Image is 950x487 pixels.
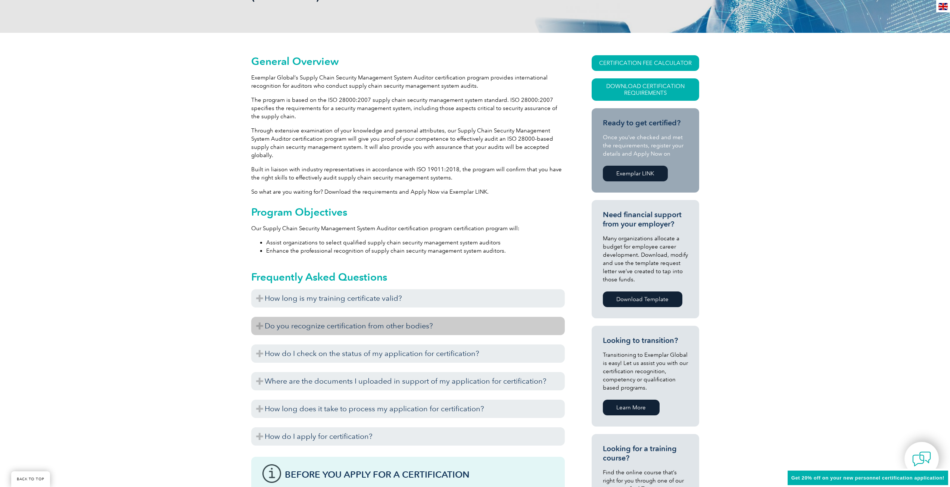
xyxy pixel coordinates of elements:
[251,289,565,308] h3: How long is my training certificate valid?
[251,96,565,121] p: The program is based on the ISO 28000:2007 supply chain security management system standard. ISO ...
[251,224,565,232] p: Our Supply Chain Security Management System Auditor certification program certification program w...
[603,351,688,392] p: Transitioning to Exemplar Global is easy! Let us assist you with our certification recognition, c...
[251,372,565,390] h3: Where are the documents I uploaded in support of my application for certification?
[603,234,688,284] p: Many organizations allocate a budget for employee career development. Download, modify and use th...
[592,78,699,101] a: Download Certification Requirements
[592,55,699,71] a: CERTIFICATION FEE CALCULATOR
[251,344,565,363] h3: How do I check on the status of my application for certification?
[791,475,944,481] span: Get 20% off on your new personnel certification application!
[251,206,565,218] h2: Program Objectives
[251,271,565,283] h2: Frequently Asked Questions
[603,133,688,158] p: Once you’ve checked and met the requirements, register your details and Apply Now on
[251,165,565,182] p: Built in liaison with industry representatives in accordance with ISO 19011:2018, the program wil...
[938,3,948,10] img: en
[603,336,688,345] h3: Looking to transition?
[11,471,50,487] a: BACK TO TOP
[251,55,565,67] h2: General Overview
[603,291,682,307] a: Download Template
[285,470,554,479] h3: Before You Apply For a Certification
[603,400,660,415] a: Learn More
[251,188,565,196] p: So what are you waiting for? Download the requirements and Apply Now via Exemplar LINK.
[251,127,565,159] p: Through extensive examination of your knowledge and personal attributes, our Supply Chain Securit...
[251,400,565,418] h3: How long does it take to process my application for certification?
[251,317,565,335] h3: Do you recognize certification from other bodies?
[251,427,565,446] h3: How do I apply for certification?
[266,238,565,247] li: Assist organizations to select qualified supply chain security management system auditors
[266,247,565,255] li: Enhance the professional recognition of supply chain security management system auditors.
[912,450,931,468] img: contact-chat.png
[603,118,688,128] h3: Ready to get certified?
[603,210,688,229] h3: Need financial support from your employer?
[603,166,668,181] a: Exemplar LINK
[251,74,565,90] p: Exemplar Global’s Supply Chain Security Management System Auditor certification program provides ...
[603,444,688,463] h3: Looking for a training course?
